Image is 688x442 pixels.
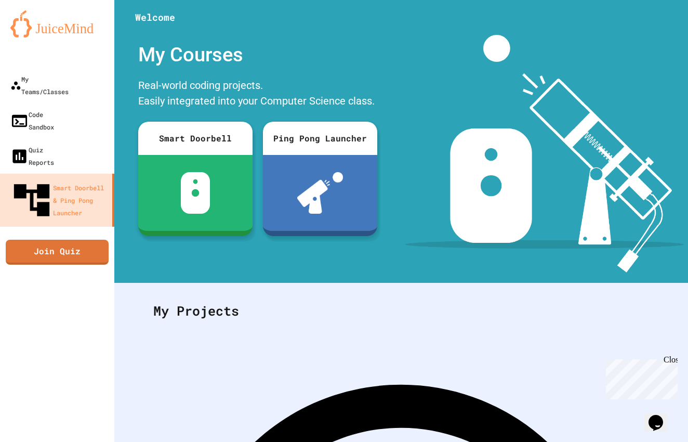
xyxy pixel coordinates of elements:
div: Ping Pong Launcher [263,122,377,155]
iframe: chat widget [644,400,678,432]
div: My Teams/Classes [10,73,69,98]
img: banner-image-my-projects.png [405,35,684,272]
div: Smart Doorbell [138,122,253,155]
div: Smart Doorbell & Ping Pong Launcher [10,179,108,222]
img: ppl-with-ball.png [297,172,343,214]
div: Code Sandbox [10,108,54,133]
div: Chat with us now!Close [4,4,72,66]
div: Real-world coding projects. Easily integrated into your Computer Science class. [133,75,382,114]
div: My Courses [133,35,382,75]
img: sdb-white.svg [181,172,210,214]
div: My Projects [143,291,659,331]
img: logo-orange.svg [10,10,104,37]
iframe: chat widget [602,355,678,399]
a: Join Quiz [6,240,109,265]
div: Quiz Reports [10,144,54,168]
